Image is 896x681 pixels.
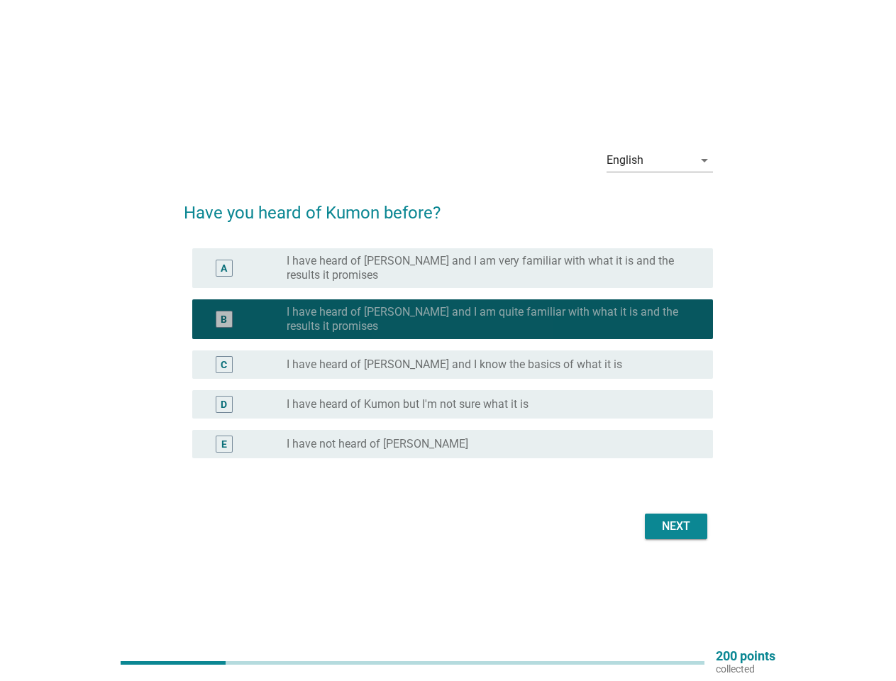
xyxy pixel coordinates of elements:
[221,312,227,327] div: B
[221,358,227,372] div: C
[221,397,227,412] div: D
[645,514,707,539] button: Next
[287,254,690,282] label: I have heard of [PERSON_NAME] and I am very familiar with what it is and the results it promises
[716,650,775,663] p: 200 points
[287,397,529,411] label: I have heard of Kumon but I'm not sure what it is
[221,437,227,452] div: E
[607,154,643,167] div: English
[287,305,690,333] label: I have heard of [PERSON_NAME] and I am quite familiar with what it is and the results it promises
[287,358,622,372] label: I have heard of [PERSON_NAME] and I know the basics of what it is
[696,152,713,169] i: arrow_drop_down
[184,186,713,226] h2: Have you heard of Kumon before?
[656,518,696,535] div: Next
[716,663,775,675] p: collected
[287,437,468,451] label: I have not heard of [PERSON_NAME]
[221,261,227,276] div: A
